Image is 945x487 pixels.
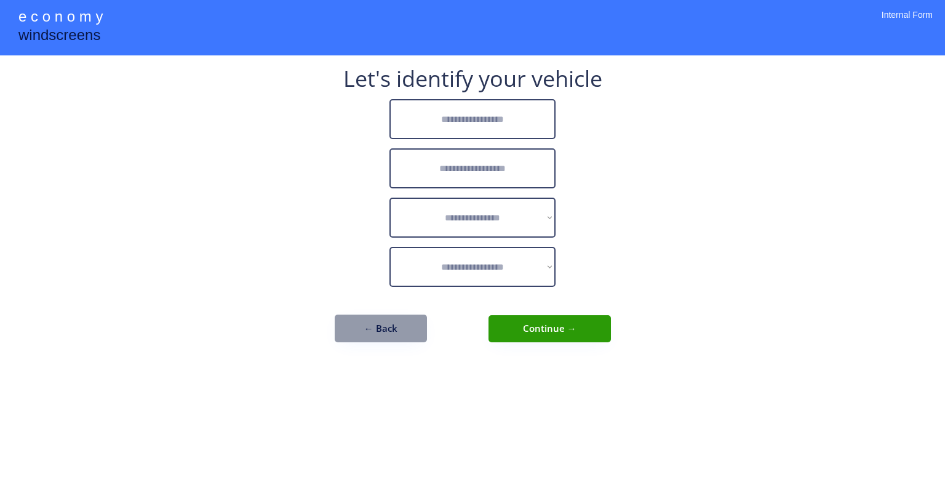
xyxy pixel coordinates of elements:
div: windscreens [18,25,100,49]
button: ← Back [335,315,427,342]
button: Continue → [488,315,611,342]
div: e c o n o m y [18,6,103,30]
div: Internal Form [882,9,933,37]
div: Let's identify your vehicle [343,68,602,90]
